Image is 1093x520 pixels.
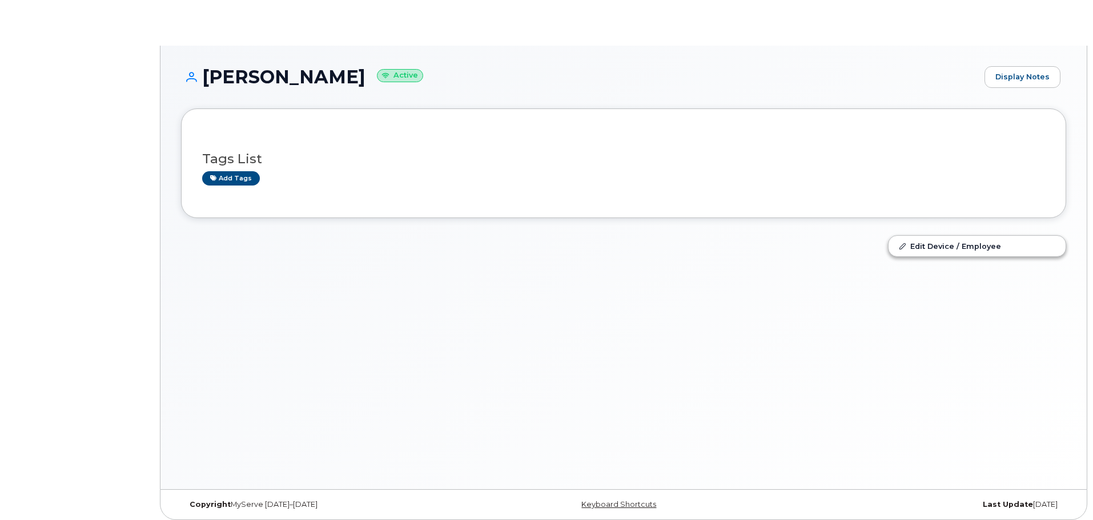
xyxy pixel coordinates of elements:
small: Active [377,69,423,82]
strong: Copyright [190,500,231,509]
div: [DATE] [771,500,1066,509]
a: Keyboard Shortcuts [581,500,656,509]
strong: Last Update [983,500,1033,509]
div: MyServe [DATE]–[DATE] [181,500,476,509]
a: Display Notes [984,66,1060,88]
a: Edit Device / Employee [889,236,1066,256]
a: Add tags [202,171,260,186]
h3: Tags List [202,152,1045,166]
h1: [PERSON_NAME] [181,67,979,87]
